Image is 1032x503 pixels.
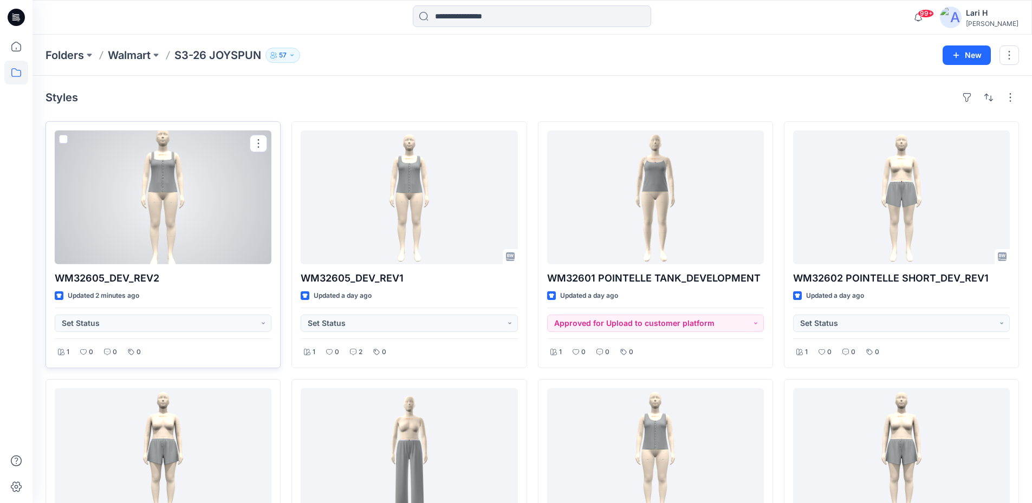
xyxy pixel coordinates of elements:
[943,45,991,65] button: New
[67,347,69,358] p: 1
[279,49,287,61] p: 57
[55,271,271,286] p: WM32605_DEV_REV2
[793,271,1010,286] p: WM32602 POINTELLE SHORT_DEV_REV1
[46,48,84,63] a: Folders
[137,347,141,358] p: 0
[359,347,362,358] p: 2
[560,290,618,302] p: Updated a day ago
[851,347,855,358] p: 0
[313,347,315,358] p: 1
[827,347,832,358] p: 0
[629,347,633,358] p: 0
[875,347,879,358] p: 0
[918,9,934,18] span: 99+
[335,347,339,358] p: 0
[265,48,300,63] button: 57
[559,347,562,358] p: 1
[966,6,1018,19] div: Lari H
[301,130,517,264] a: WM32605_DEV_REV1
[547,271,764,286] p: WM32601 POINTELLE TANK_DEVELOPMENT
[314,290,372,302] p: Updated a day ago
[805,347,808,358] p: 1
[113,347,117,358] p: 0
[966,19,1018,28] div: [PERSON_NAME]
[382,347,386,358] p: 0
[68,290,139,302] p: Updated 2 minutes ago
[89,347,93,358] p: 0
[55,130,271,264] a: WM32605_DEV_REV2
[547,130,764,264] a: WM32601 POINTELLE TANK_DEVELOPMENT
[46,91,78,104] h4: Styles
[793,130,1010,264] a: WM32602 POINTELLE SHORT_DEV_REV1
[301,271,517,286] p: WM32605_DEV_REV1
[581,347,586,358] p: 0
[605,347,609,358] p: 0
[940,6,962,28] img: avatar
[174,48,261,63] p: S3-26 JOYSPUN
[806,290,864,302] p: Updated a day ago
[108,48,151,63] a: Walmart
